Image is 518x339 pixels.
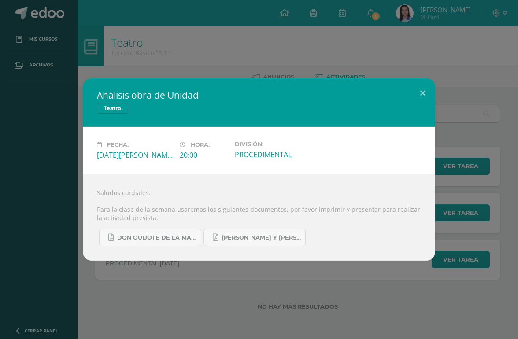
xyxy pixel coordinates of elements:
[83,174,435,261] div: Saludos cordiales. Para la clase de la semana usaremos los siguientes documentos, por favor impri...
[117,234,196,241] span: Don quijote de la Mancha.pdf
[191,141,210,148] span: Hora:
[203,229,306,246] a: [PERSON_NAME] y [PERSON_NAME].pdf
[235,150,311,159] div: PROCEDIMENTAL
[97,89,421,101] h2: Análisis obra de Unidad
[99,229,201,246] a: Don quijote de la Mancha.pdf
[410,78,435,108] button: Close (Esc)
[97,103,128,114] span: Teatro
[180,150,228,160] div: 20:00
[107,141,129,148] span: Fecha:
[235,141,311,147] label: División:
[97,150,173,160] div: [DATE][PERSON_NAME]
[222,234,301,241] span: [PERSON_NAME] y [PERSON_NAME].pdf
